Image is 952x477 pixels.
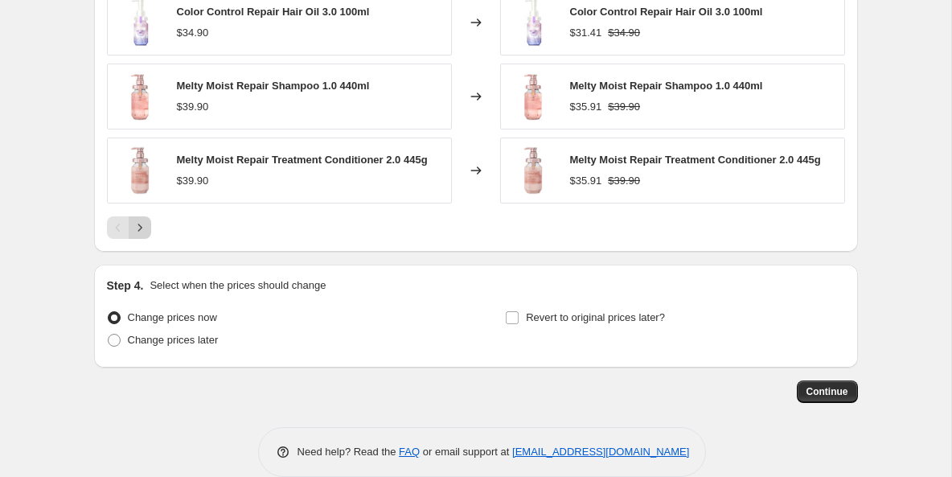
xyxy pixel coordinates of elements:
[150,278,326,294] p: Select when the prices should change
[512,446,689,458] a: [EMAIL_ADDRESS][DOMAIN_NAME]
[608,99,640,115] strike: $39.90
[608,25,640,41] strike: $34.90
[129,216,151,239] button: Next
[570,6,763,18] span: Color Control Repair Hair Oil 3.0 100ml
[570,99,602,115] div: $35.91
[526,311,665,323] span: Revert to original prices later?
[399,446,420,458] a: FAQ
[570,25,602,41] div: $31.41
[806,385,848,398] span: Continue
[570,154,821,166] span: Melty Moist Repair Treatment Conditioner 2.0 445g
[570,173,602,189] div: $35.91
[116,146,164,195] img: MeltyMoistRepairTreatmentConditioner445g_80x.jpg
[177,173,209,189] div: $39.90
[177,99,209,115] div: $39.90
[107,216,151,239] nav: Pagination
[420,446,512,458] span: or email support at
[177,154,428,166] span: Melty Moist Repair Treatment Conditioner 2.0 445g
[608,173,640,189] strike: $39.90
[797,380,858,403] button: Continue
[297,446,400,458] span: Need help? Read the
[177,80,370,92] span: Melty Moist Repair Shampoo 1.0 440ml
[509,146,557,195] img: MeltyMoistRepairTreatmentConditioner445g_80x.jpg
[128,311,217,323] span: Change prices now
[128,334,219,346] span: Change prices later
[107,278,144,294] h2: Step 4.
[116,72,164,121] img: MeltyMoistRepairShampoo440ml_80x.jpg
[570,80,763,92] span: Melty Moist Repair Shampoo 1.0 440ml
[509,72,557,121] img: MeltyMoistRepairShampoo440ml_80x.jpg
[177,6,370,18] span: Color Control Repair Hair Oil 3.0 100ml
[177,25,209,41] div: $34.90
